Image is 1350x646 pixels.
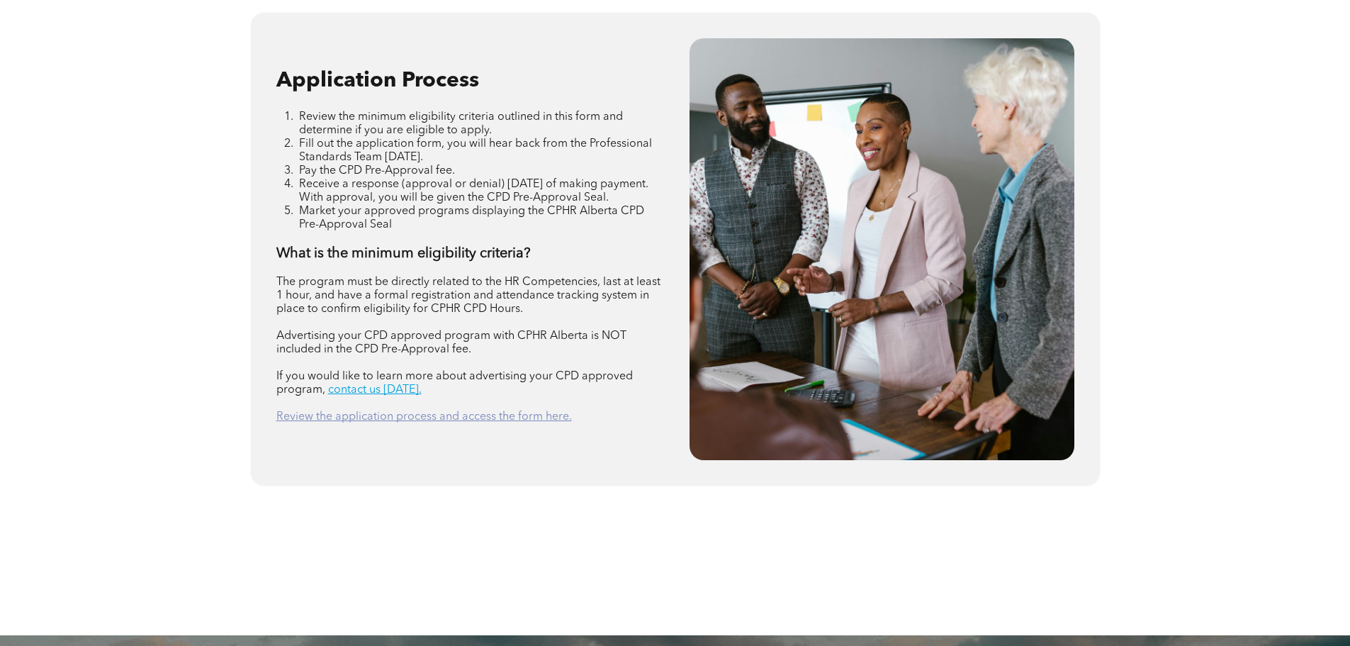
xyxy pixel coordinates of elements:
[276,384,325,396] span: program,
[299,165,455,177] span: Pay the CPD Pre-Approval fee.
[299,111,623,136] span: Review the minimum eligibility criteria outlined in this form and determine if you are eligible t...
[276,277,660,315] span: The program must be directly related to the HR Competencies, last at least 1 hour, and have a for...
[276,70,479,91] span: Application Process
[276,371,633,382] span: If you would like to learn more about advertising your CPD approved
[299,206,644,230] span: Market your approved programs displaying the CPHR Alberta CPD Pre-Approval Seal
[276,411,572,423] a: Review the application process and access the form here.
[328,384,422,396] a: contact us [DATE].
[299,179,648,204] span: Receive a response (approval or denial) [DATE] of making payment. With approval, you will be give...
[276,247,531,261] strong: What is the minimum eligibility criteria?
[276,330,626,355] span: Advertising your CPD approved program with CPHR Alberta is NOT included in the CPD Pre-Approval fee.
[299,138,652,163] span: Fill out the application form, you will hear back from the Professional Standards Team [DATE].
